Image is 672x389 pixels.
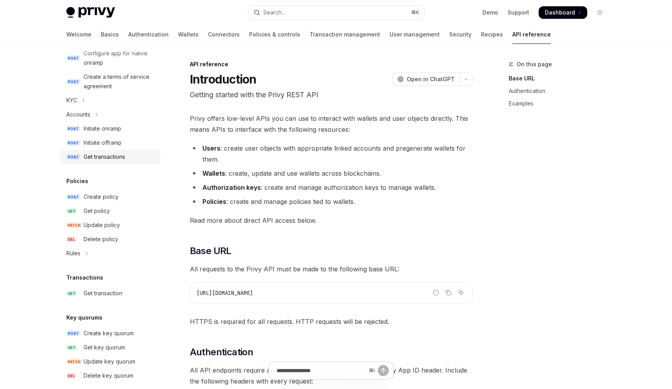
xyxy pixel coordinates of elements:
[60,369,160,383] a: DELDelete key quorum
[190,72,257,86] h1: Introduction
[66,236,76,242] span: DEL
[197,289,253,296] span: [URL][DOMAIN_NAME]
[66,359,82,365] span: PATCH
[66,140,80,146] span: POST
[66,291,77,296] span: GET
[66,273,103,282] h5: Transactions
[449,25,472,44] a: Security
[508,9,529,16] a: Support
[60,93,160,107] button: Toggle KYC section
[263,8,285,17] div: Search...
[84,357,135,366] div: Update key quorum
[66,208,77,214] span: GET
[60,204,160,218] a: GETGet policy
[512,25,551,44] a: API reference
[66,7,115,18] img: light logo
[539,6,587,19] a: Dashboard
[208,25,240,44] a: Connectors
[277,362,366,379] input: Ask a question...
[310,25,380,44] a: Transaction management
[190,89,473,100] p: Getting started with the Privy REST API
[60,354,160,369] a: PATCHUpdate key quorum
[594,6,606,19] button: Toggle dark mode
[190,168,473,179] li: : create, update and use wallets across blockchains.
[84,192,118,202] div: Create policy
[60,218,160,232] a: PATCHUpdate policy
[202,184,261,191] strong: Authorization keys
[60,70,160,93] a: POSTCreate a terms of service agreement
[407,75,455,83] span: Open in ChatGPT
[443,287,453,298] button: Copy the contents from the code block
[66,25,91,44] a: Welcome
[84,72,156,91] div: Create a terms of service agreement
[190,143,473,165] li: : create user objects with appropriate linked accounts and pregenerate wallets for them.
[190,264,473,274] span: All requests to the Privy API must be made to the following base URL:
[190,196,473,207] li: : create and manage policies tied to wallets.
[60,136,160,150] a: POSTInitiate offramp
[66,194,80,200] span: POST
[60,150,160,164] a: POSTGet transactions
[66,373,76,379] span: DEL
[60,286,160,300] a: GETGet transaction
[84,289,122,298] div: Get transaction
[84,49,156,67] div: Configure app for native onramp
[190,316,473,327] span: HTTPS is required for all requests. HTTP requests will be rejected.
[190,113,473,135] span: Privy offers low-level APIs you can use to interact with wallets and user objects directly. This ...
[190,245,231,257] span: Base URL
[84,371,133,380] div: Delete key quorum
[483,9,498,16] a: Demo
[190,60,473,68] div: API reference
[60,232,160,246] a: DELDelete policy
[84,234,118,244] div: Delete policy
[128,25,169,44] a: Authentication
[390,25,440,44] a: User management
[60,340,160,354] a: GETGet key quorum
[60,246,160,260] button: Toggle Rules section
[545,9,575,16] span: Dashboard
[66,154,80,160] span: POST
[60,122,160,136] a: POSTInitiate onramp
[202,169,225,177] strong: Wallets
[84,124,121,133] div: Initiate onramp
[60,326,160,340] a: POSTCreate key quorum
[66,126,80,132] span: POST
[66,176,88,186] h5: Policies
[66,110,90,119] div: Accounts
[84,206,110,216] div: Get policy
[392,73,459,86] button: Open in ChatGPT
[66,96,77,105] div: KYC
[84,220,120,230] div: Update policy
[60,190,160,204] a: POSTCreate policy
[190,346,253,358] span: Authentication
[248,5,424,20] button: Open search
[66,345,77,351] span: GET
[509,72,612,85] a: Base URL
[509,97,612,110] a: Examples
[66,249,80,258] div: Rules
[202,198,226,205] strong: Policies
[66,55,80,61] span: POST
[249,25,300,44] a: Policies & controls
[456,287,466,298] button: Ask AI
[190,215,473,226] span: Read more about direct API access below.
[66,222,82,228] span: PATCH
[84,152,125,162] div: Get transactions
[178,25,199,44] a: Wallets
[101,25,119,44] a: Basics
[66,331,80,336] span: POST
[66,79,80,85] span: POST
[411,9,419,16] span: ⌘ K
[431,287,441,298] button: Report incorrect code
[202,144,220,152] strong: Users
[84,138,122,147] div: Initiate offramp
[60,46,160,70] a: POSTConfigure app for native onramp
[509,85,612,97] a: Authentication
[481,25,503,44] a: Recipes
[84,343,125,352] div: Get key quorum
[517,60,552,69] span: On this page
[378,365,389,376] button: Send message
[60,107,160,122] button: Toggle Accounts section
[84,329,134,338] div: Create key quorum
[190,182,473,193] li: : create and manage authorization keys to manage wallets.
[66,313,102,322] h5: Key quorums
